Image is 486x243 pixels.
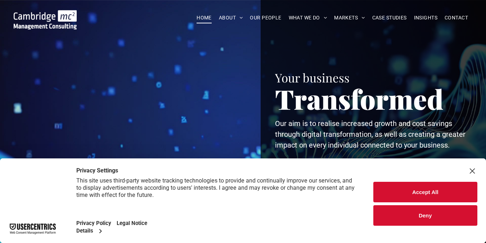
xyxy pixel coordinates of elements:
span: Our aim is to realise increased growth and cost savings through digital transformation, as well a... [275,119,465,149]
span: Your business [275,69,350,85]
a: HOME [193,12,215,23]
a: CASE STUDIES [369,12,410,23]
span: Transformed [275,81,444,117]
a: OUR PEOPLE [246,12,285,23]
img: Go to Homepage [14,10,77,30]
a: INSIGHTS [410,12,441,23]
a: CONTACT [441,12,472,23]
a: WHAT WE DO [285,12,331,23]
a: MARKETS [330,12,368,23]
a: ABOUT [215,12,247,23]
a: Your Business Transformed | Cambridge Management Consulting [14,11,77,19]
